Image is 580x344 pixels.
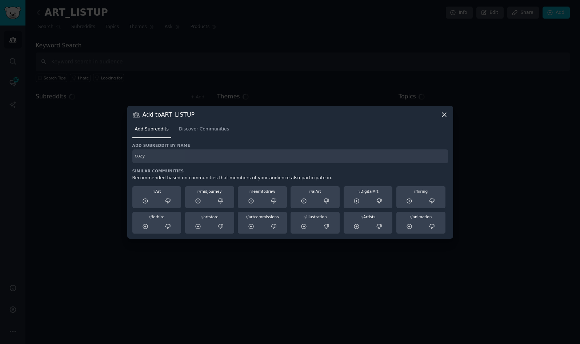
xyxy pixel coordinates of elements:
span: r/ [410,215,413,219]
span: r/ [200,215,203,219]
span: r/ [249,189,252,193]
span: r/ [152,189,155,193]
span: r/ [357,189,360,193]
div: Artists [346,214,390,219]
a: Add Subreddits [132,124,171,138]
span: r/ [246,215,249,219]
div: Recommended based on communities that members of your audience also participate in. [132,175,448,181]
span: Add Subreddits [135,126,169,133]
h3: Add subreddit by name [132,143,448,148]
a: Discover Communities [176,124,232,138]
div: DigitalArt [346,189,390,194]
div: hiring [399,189,443,194]
span: r/ [309,189,312,193]
span: r/ [414,189,417,193]
h3: Similar Communities [132,168,448,173]
span: r/ [149,215,152,219]
span: r/ [304,215,307,219]
div: animation [399,214,443,219]
span: r/ [360,215,363,219]
div: artstore [188,214,232,219]
div: artcommissions [240,214,284,219]
h3: Add to ART_LISTUP [143,111,195,118]
div: Illustration [293,214,337,219]
div: Art [135,189,179,194]
div: forhire [135,214,179,219]
div: aiArt [293,189,337,194]
div: midjourney [188,189,232,194]
div: learntodraw [240,189,284,194]
span: r/ [197,189,200,193]
span: Discover Communities [179,126,229,133]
